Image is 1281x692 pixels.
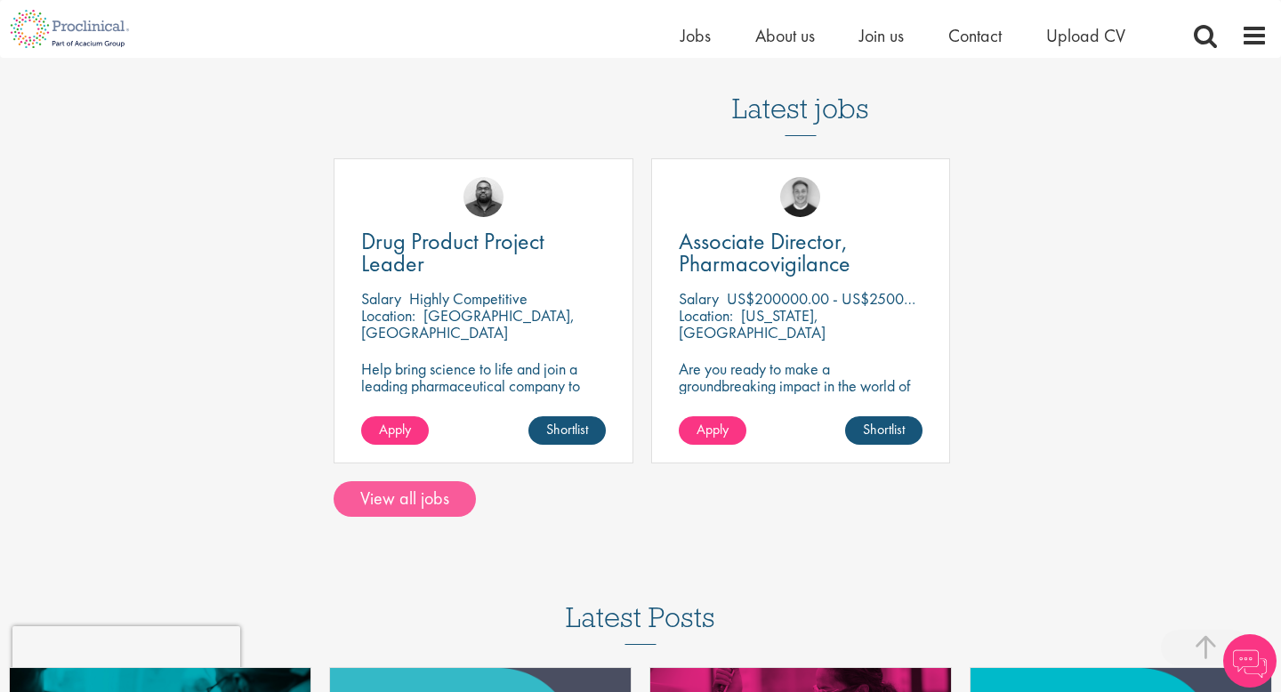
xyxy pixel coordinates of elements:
[1223,634,1277,688] img: Chatbot
[379,420,411,439] span: Apply
[463,177,504,217] img: Ashley Bennett
[361,226,544,278] span: Drug Product Project Leader
[361,305,415,326] span: Location:
[948,24,1002,47] a: Contact
[409,288,528,309] p: Highly Competitive
[1046,24,1125,47] a: Upload CV
[859,24,904,47] a: Join us
[361,288,401,309] span: Salary
[732,49,869,136] h3: Latest jobs
[679,305,826,342] p: [US_STATE], [GEOGRAPHIC_DATA]
[727,288,1011,309] p: US$200000.00 - US$250000.00 per annum
[755,24,815,47] a: About us
[334,481,476,517] a: View all jobs
[845,416,922,445] a: Shortlist
[697,420,729,439] span: Apply
[679,360,923,445] p: Are you ready to make a groundbreaking impact in the world of biotechnology? Join a growing compa...
[528,416,606,445] a: Shortlist
[361,416,429,445] a: Apply
[681,24,711,47] a: Jobs
[679,230,923,275] a: Associate Director, Pharmacovigilance
[679,416,746,445] a: Apply
[780,177,820,217] img: Bo Forsen
[361,305,575,342] p: [GEOGRAPHIC_DATA], [GEOGRAPHIC_DATA]
[361,230,606,275] a: Drug Product Project Leader
[12,626,240,680] iframe: reCAPTCHA
[679,226,850,278] span: Associate Director, Pharmacovigilance
[361,360,606,445] p: Help bring science to life and join a leading pharmaceutical company to play a key role in delive...
[679,305,733,326] span: Location:
[679,288,719,309] span: Salary
[566,602,715,645] h3: Latest Posts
